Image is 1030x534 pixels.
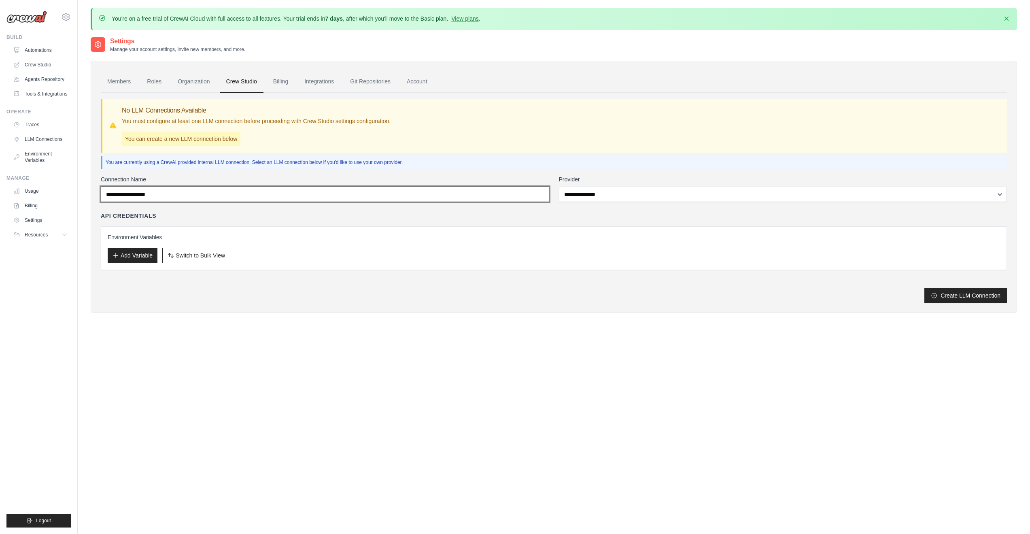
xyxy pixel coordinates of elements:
[400,71,434,93] a: Account
[6,175,71,181] div: Manage
[112,15,480,23] p: You're on a free trial of CrewAI Cloud with full access to all features. Your trial ends in , aft...
[924,288,1007,303] button: Create LLM Connection
[10,118,71,131] a: Traces
[6,514,71,528] button: Logout
[122,132,240,146] p: You can create a new LLM connection below
[101,212,156,220] h4: API Credentials
[89,49,136,55] div: Keywords by Traffic
[6,109,71,115] div: Operate
[451,15,478,22] a: View plans
[10,87,71,100] a: Tools & Integrations
[108,248,157,263] button: Add Variable
[10,58,71,71] a: Crew Studio
[298,71,340,93] a: Integrations
[122,117,391,125] p: You must configure at least one LLM connection before proceeding with Crew Studio settings config...
[140,71,168,93] a: Roles
[10,73,71,86] a: Agents Repository
[220,71,263,93] a: Crew Studio
[122,106,391,115] h3: No LLM Connections Available
[31,49,72,55] div: Domain Overview
[267,71,295,93] a: Billing
[108,233,1000,241] h3: Environment Variables
[106,159,1004,166] p: You are currently using a CrewAI provided internal LLM connection. Select an LLM connection below...
[559,175,1007,183] label: Provider
[101,71,137,93] a: Members
[10,44,71,57] a: Automations
[10,214,71,227] a: Settings
[10,147,71,167] a: Environment Variables
[176,251,225,260] span: Switch to Bulk View
[110,46,245,53] p: Manage your account settings, invite new members, and more.
[10,185,71,198] a: Usage
[162,248,230,263] button: Switch to Bulk View
[101,175,549,183] label: Connection Name
[10,228,71,241] button: Resources
[21,21,89,28] div: Domain: [DOMAIN_NAME]
[22,49,28,55] img: tab_domain_overview_orange.svg
[81,49,87,55] img: tab_keywords_by_traffic_grey.svg
[325,15,343,22] strong: 7 days
[6,11,47,23] img: Logo
[6,34,71,40] div: Build
[36,517,51,524] span: Logout
[990,495,1030,534] iframe: Chat Widget
[10,199,71,212] a: Billing
[110,36,245,46] h2: Settings
[171,71,216,93] a: Organization
[10,133,71,146] a: LLM Connections
[25,232,48,238] span: Resources
[344,71,397,93] a: Git Repositories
